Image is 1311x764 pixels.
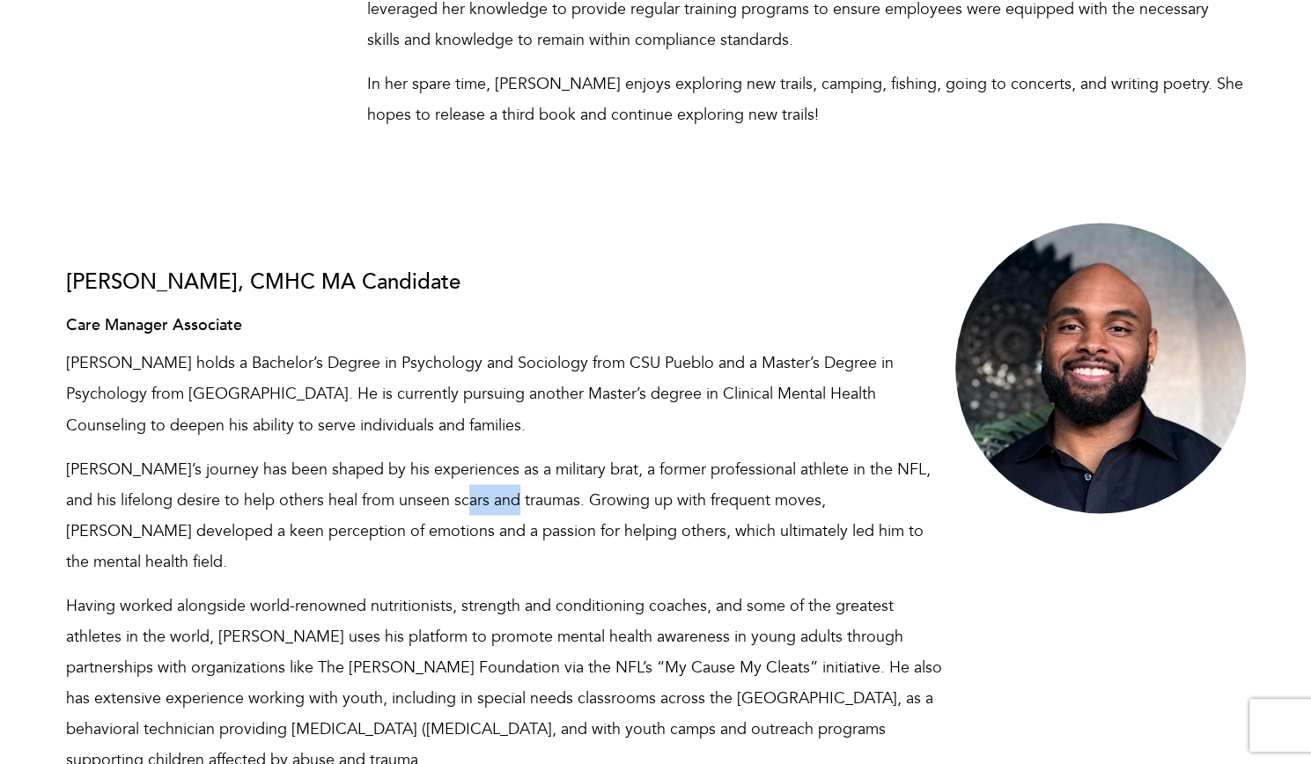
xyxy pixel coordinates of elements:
h4: Care Manager Associate [66,317,945,334]
p: In her spare time, [PERSON_NAME] enjoys exploring new trails, camping, fishing, going to concerts... [367,69,1246,130]
h3: [PERSON_NAME], CMHC MA Candidate [66,271,945,294]
p: [PERSON_NAME]’s journey has been shaped by his experiences as a military brat, a former professio... [66,453,945,577]
p: [PERSON_NAME] holds a Bachelor’s Degree in Psychology and Sociology from CSU Pueblo and a Master’... [66,348,945,440]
